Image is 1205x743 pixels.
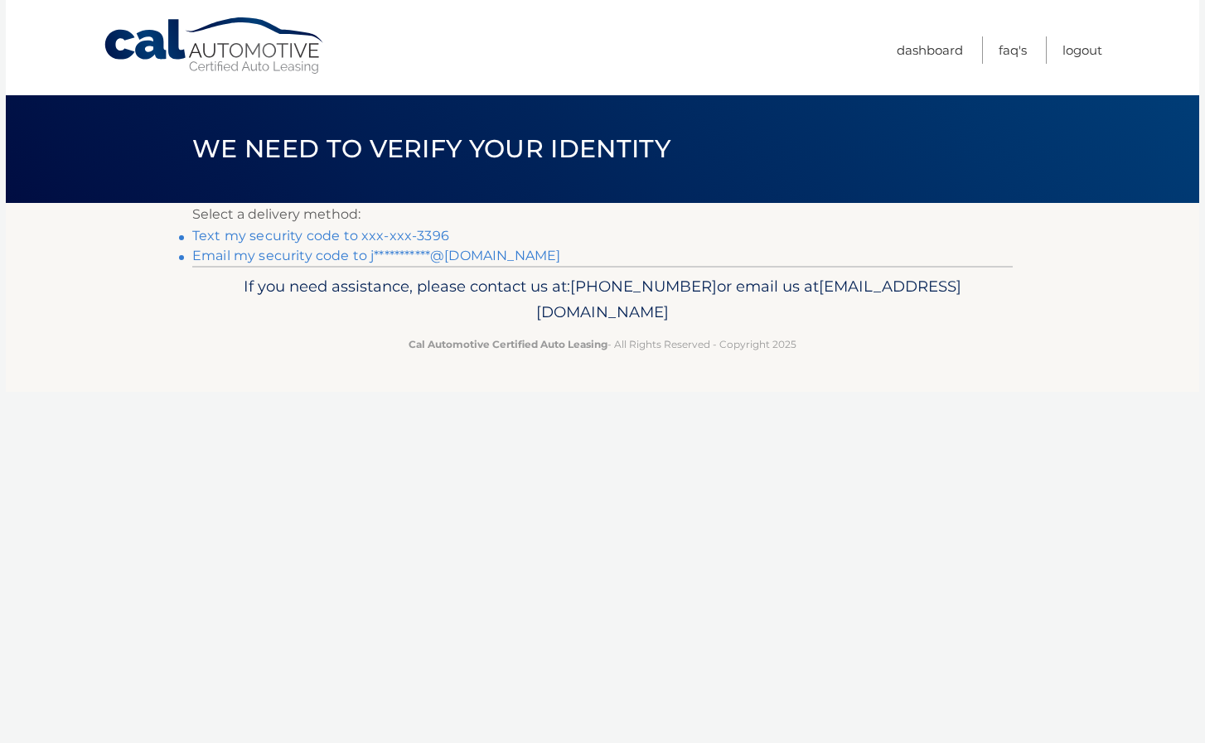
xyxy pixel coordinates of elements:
p: Select a delivery method: [192,203,1013,226]
a: Text my security code to xxx-xxx-3396 [192,228,449,244]
a: Logout [1062,36,1102,64]
a: Dashboard [897,36,963,64]
span: [PHONE_NUMBER] [570,277,717,296]
p: If you need assistance, please contact us at: or email us at [203,273,1002,326]
span: We need to verify your identity [192,133,670,164]
a: FAQ's [999,36,1027,64]
p: - All Rights Reserved - Copyright 2025 [203,335,1002,353]
strong: Cal Automotive Certified Auto Leasing [409,338,607,350]
a: Cal Automotive [103,17,327,75]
